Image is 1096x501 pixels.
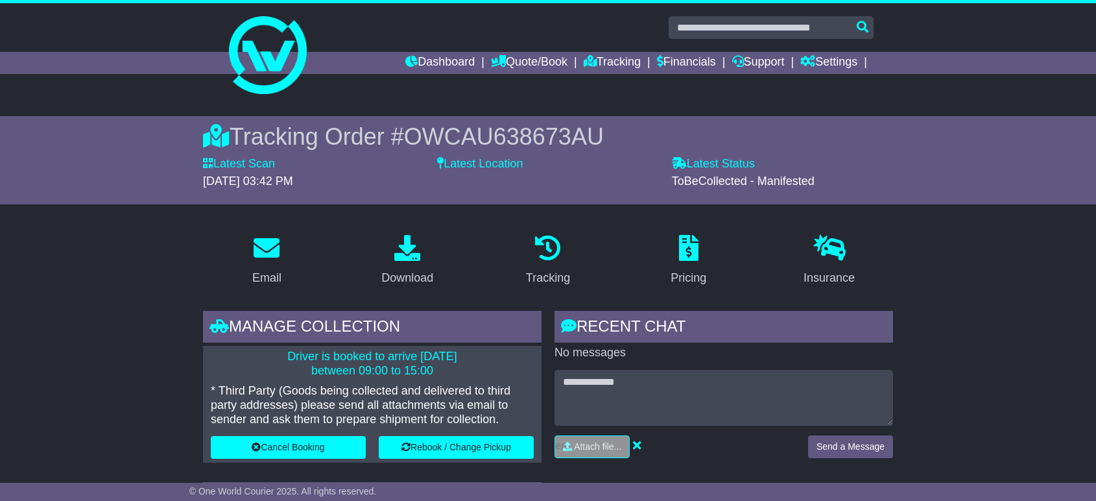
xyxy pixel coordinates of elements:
a: Email [244,230,290,291]
div: Download [381,269,433,287]
a: Tracking [518,230,578,291]
div: Email [252,269,281,287]
div: Manage collection [203,311,542,346]
div: Pricing [671,269,706,287]
div: Tracking Order # [203,123,893,151]
button: Send a Message [808,435,893,458]
a: Settings [800,52,857,74]
a: Pricing [662,230,715,291]
div: RECENT CHAT [554,311,893,346]
a: Quote/Book [491,52,567,74]
p: No messages [554,346,893,360]
label: Latest Status [672,157,755,171]
span: © One World Courier 2025. All rights reserved. [189,486,377,496]
a: Financials [657,52,716,74]
button: Rebook / Change Pickup [379,436,534,459]
p: Driver is booked to arrive [DATE] between 09:00 to 15:00 [211,350,534,378]
a: Support [732,52,785,74]
a: Download [373,230,442,291]
span: OWCAU638673AU [404,123,604,150]
p: * Third Party (Goods being collected and delivered to third party addresses) please send all atta... [211,384,534,426]
a: Insurance [795,230,863,291]
button: Cancel Booking [211,436,366,459]
div: Tracking [526,269,570,287]
span: ToBeCollected - Manifested [672,175,815,188]
div: Insurance [804,269,855,287]
a: Tracking [584,52,641,74]
label: Latest Scan [203,157,275,171]
a: Dashboard [405,52,475,74]
span: [DATE] 03:42 PM [203,175,293,188]
label: Latest Location [437,157,523,171]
